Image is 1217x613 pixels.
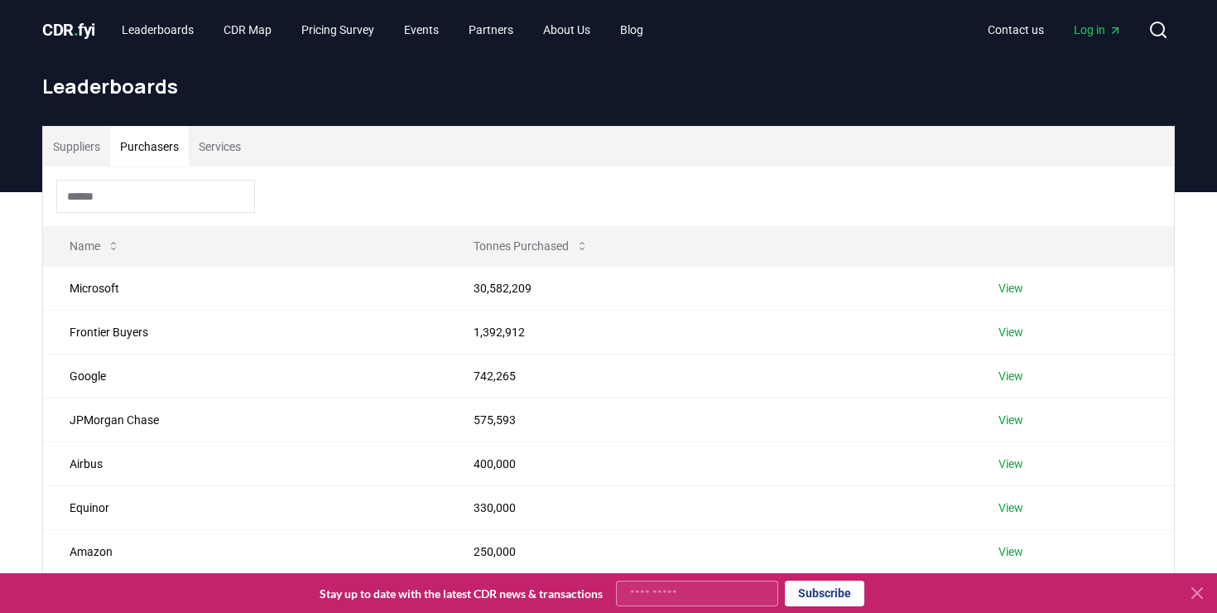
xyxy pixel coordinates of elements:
[74,20,79,40] span: .
[43,127,110,167] button: Suppliers
[43,485,447,529] td: Equinor
[43,529,447,573] td: Amazon
[1061,15,1135,45] a: Log in
[447,529,973,573] td: 250,000
[288,15,387,45] a: Pricing Survey
[43,354,447,398] td: Google
[974,15,1135,45] nav: Main
[607,15,657,45] a: Blog
[56,229,133,263] button: Name
[43,266,447,310] td: Microsoft
[447,485,973,529] td: 330,000
[998,412,1023,428] a: View
[110,127,189,167] button: Purchasers
[974,15,1057,45] a: Contact us
[455,15,527,45] a: Partners
[391,15,452,45] a: Events
[998,500,1023,516] a: View
[998,368,1023,384] a: View
[43,398,447,442] td: JPMorgan Chase
[42,20,95,40] span: CDR fyi
[447,354,973,398] td: 742,265
[43,442,447,485] td: Airbus
[447,310,973,354] td: 1,392,912
[189,127,251,167] button: Services
[998,543,1023,560] a: View
[42,18,95,41] a: CDR.fyi
[447,266,973,310] td: 30,582,209
[108,15,657,45] nav: Main
[998,456,1023,472] a: View
[1074,22,1122,38] span: Log in
[108,15,207,45] a: Leaderboards
[460,229,602,263] button: Tonnes Purchased
[210,15,285,45] a: CDR Map
[42,73,1175,99] h1: Leaderboards
[998,280,1023,297] a: View
[530,15,604,45] a: About Us
[447,398,973,442] td: 575,593
[447,442,973,485] td: 400,000
[43,310,447,354] td: Frontier Buyers
[998,324,1023,340] a: View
